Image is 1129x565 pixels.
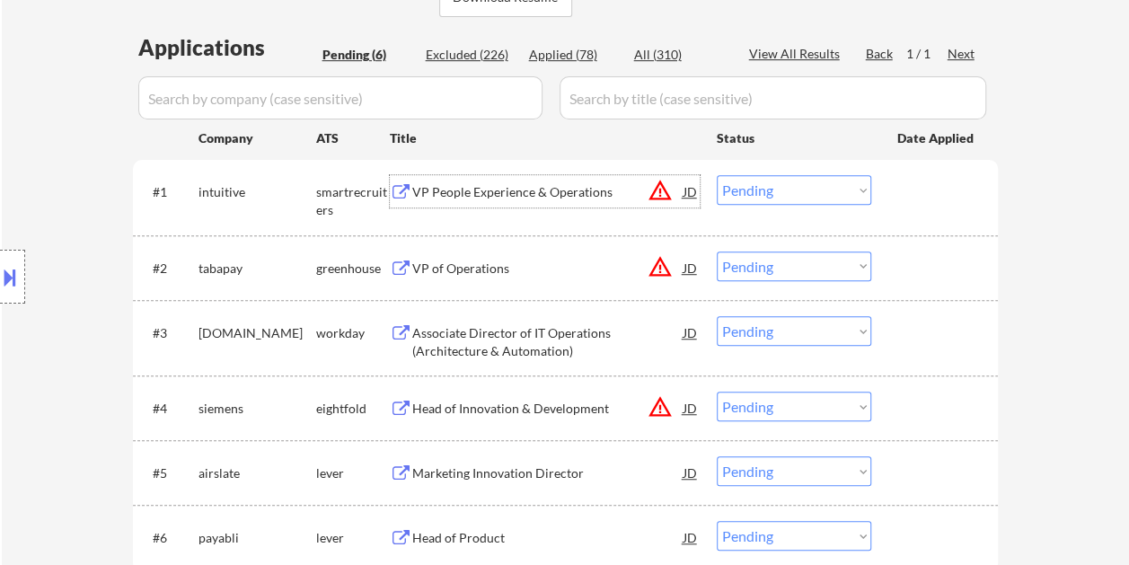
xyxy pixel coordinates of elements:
div: airslate [198,464,316,482]
div: lever [316,529,390,547]
div: Next [948,45,976,63]
div: View All Results [749,45,845,63]
div: Applications [138,37,316,58]
div: VP of Operations [412,260,684,278]
div: Head of Innovation & Development [412,400,684,418]
div: Title [390,129,700,147]
div: greenhouse [316,260,390,278]
div: Pending (6) [322,46,412,64]
div: All (310) [634,46,724,64]
div: Date Applied [897,129,976,147]
div: Associate Director of IT Operations (Architecture & Automation) [412,324,684,359]
div: #6 [153,529,184,547]
div: lever [316,464,390,482]
div: Excluded (226) [426,46,516,64]
div: VP People Experience & Operations [412,183,684,201]
div: Back [866,45,895,63]
input: Search by company (case sensitive) [138,76,542,119]
div: JD [682,521,700,553]
button: warning_amber [648,394,673,419]
div: JD [682,456,700,489]
div: smartrecruiters [316,183,390,218]
input: Search by title (case sensitive) [560,76,986,119]
div: JD [682,252,700,284]
div: Applied (78) [529,46,619,64]
div: JD [682,392,700,424]
div: JD [682,175,700,207]
div: eightfold [316,400,390,418]
div: Marketing Innovation Director [412,464,684,482]
div: Status [717,121,871,154]
div: JD [682,316,700,349]
div: ATS [316,129,390,147]
div: 1 / 1 [906,45,948,63]
div: payabli [198,529,316,547]
div: Head of Product [412,529,684,547]
div: workday [316,324,390,342]
button: warning_amber [648,254,673,279]
div: #5 [153,464,184,482]
button: warning_amber [648,178,673,203]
